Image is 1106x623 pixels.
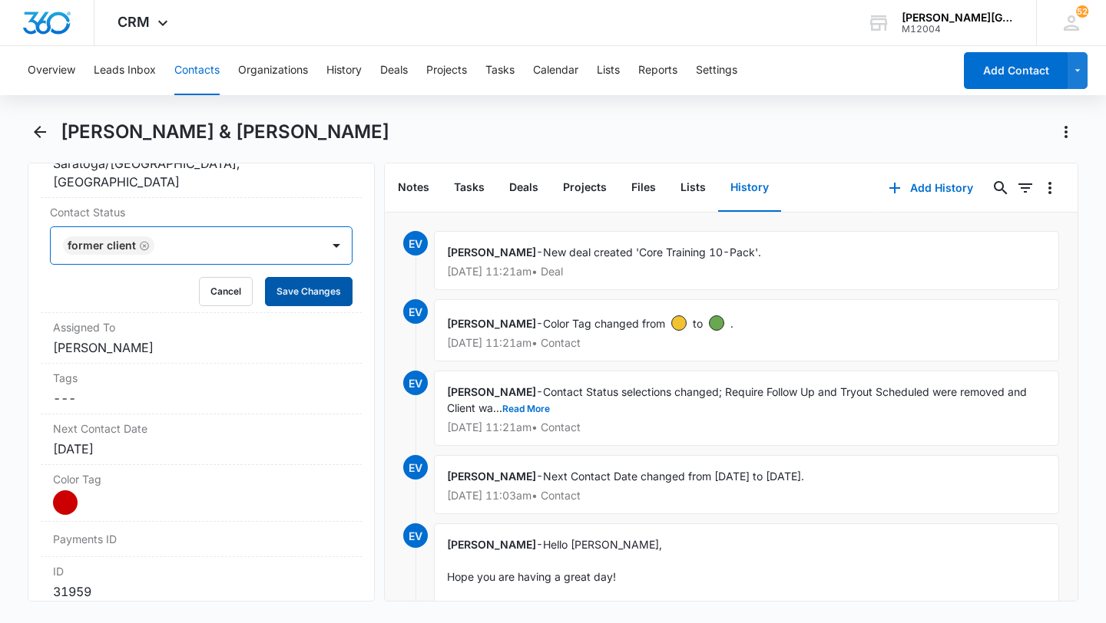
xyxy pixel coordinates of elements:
[485,46,515,95] button: Tasks
[380,46,408,95] button: Deals
[447,385,1030,414] span: Contact Status selections changed; Require Follow Up and Tryout Scheduled were removed and Client...
[403,455,428,480] span: EV
[41,364,362,414] div: Tags---
[403,231,428,255] span: EV
[434,299,1059,361] div: -
[551,164,619,212] button: Projects
[434,455,1059,514] div: -
[118,14,150,30] span: CRM
[53,420,349,437] label: Next Contact Date
[447,538,536,551] span: [PERSON_NAME]
[53,370,349,386] label: Tags
[265,277,353,306] button: Save Changes
[447,470,536,483] span: [PERSON_NAME]
[873,170,988,206] button: Add History
[28,46,75,95] button: Overview
[41,522,362,557] div: Payments ID
[61,120,389,143] h1: [PERSON_NAME] & [PERSON_NAME]
[41,465,362,522] div: Color Tag
[53,471,349,487] label: Color Tag
[543,470,804,483] span: Next Contact Date changed from [DATE] to [DATE].
[53,440,349,458] div: [DATE]
[41,313,362,364] div: Assigned To[PERSON_NAME]
[1013,176,1038,200] button: Filters
[597,46,620,95] button: Lists
[68,240,136,251] div: Former Client
[94,46,156,95] button: Leads Inbox
[1038,176,1062,200] button: Overflow Menu
[638,46,677,95] button: Reports
[41,129,362,198] div: Contact TypeSaratoga/[GEOGRAPHIC_DATA], [GEOGRAPHIC_DATA]
[426,46,467,95] button: Projects
[53,563,349,579] dt: ID
[1054,120,1078,144] button: Actions
[988,176,1013,200] button: Search...
[668,164,718,212] button: Lists
[447,266,1046,277] p: [DATE] 11:21am • Deal
[447,385,536,398] span: [PERSON_NAME]
[326,46,362,95] button: History
[53,582,349,601] dd: 31959
[53,389,349,407] dd: ---
[53,338,349,357] dd: [PERSON_NAME]
[447,246,536,259] span: [PERSON_NAME]
[447,338,1046,348] p: [DATE] 11:21am • Contact
[41,414,362,465] div: Next Contact Date[DATE]
[403,523,428,548] span: EV
[497,164,551,212] button: Deals
[238,46,308,95] button: Organizations
[502,404,550,414] button: Read More
[543,246,761,259] span: New deal created 'Core Training 10-Pack'.
[696,46,737,95] button: Settings
[1076,5,1088,18] span: 52
[174,46,220,95] button: Contacts
[447,317,536,330] span: [PERSON_NAME]
[902,12,1014,24] div: account name
[403,299,428,324] span: EV
[53,154,349,191] dd: Saratoga/[GEOGRAPHIC_DATA], [GEOGRAPHIC_DATA]
[434,371,1059,446] div: -
[136,240,150,251] div: Remove Former Client
[403,371,428,395] span: EV
[447,538,886,615] span: Hello [PERSON_NAME], Hope you are having a great day! [PERSON_NAME] and [PERSON_NAME] had the fir...
[53,319,349,335] label: Assigned To
[447,490,1046,501] p: [DATE] 11:03am • Contact
[718,164,781,212] button: History
[902,24,1014,35] div: account id
[41,557,362,608] div: ID31959
[28,120,51,144] button: Back
[386,164,442,212] button: Notes
[533,46,578,95] button: Calendar
[50,204,353,220] label: Contact Status
[53,531,127,547] dt: Payments ID
[543,317,733,330] span: Color Tag changed from to .
[434,231,1059,290] div: -
[619,164,668,212] button: Files
[964,52,1068,89] button: Add Contact
[199,277,253,306] button: Cancel
[1076,5,1088,18] div: notifications count
[442,164,497,212] button: Tasks
[447,422,1046,433] p: [DATE] 11:21am • Contact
